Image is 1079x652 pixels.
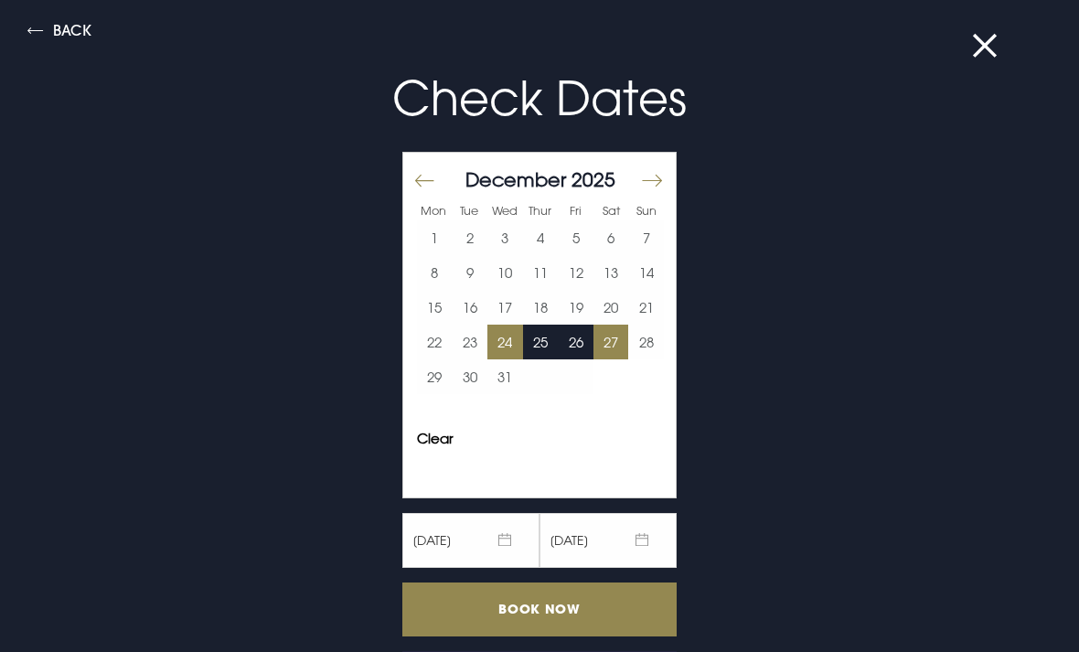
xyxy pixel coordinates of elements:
td: Choose Thursday, December 25, 2025 as your start date. [523,325,559,359]
td: Selected. Saturday, December 27, 2025 [593,325,629,359]
button: Clear [417,432,454,445]
span: [DATE] [402,513,539,568]
button: Back [27,23,91,44]
td: Choose Friday, December 26, 2025 as your start date. [558,325,593,359]
button: 3 [487,220,523,255]
td: Choose Monday, December 1, 2025 as your start date. [417,220,453,255]
button: 1 [417,220,453,255]
button: 2 [453,220,488,255]
td: Choose Sunday, December 14, 2025 as your start date. [628,255,664,290]
button: 19 [558,290,593,325]
p: Check Dates [104,63,975,134]
td: Choose Friday, December 12, 2025 as your start date. [558,255,593,290]
button: 5 [558,220,593,255]
button: 4 [523,220,559,255]
span: December [465,167,566,191]
button: 16 [453,290,488,325]
button: 8 [417,255,453,290]
td: Choose Saturday, December 13, 2025 as your start date. [593,255,629,290]
button: 13 [593,255,629,290]
td: Choose Sunday, December 21, 2025 as your start date. [628,290,664,325]
button: 28 [628,325,664,359]
button: 26 [558,325,593,359]
td: Selected. Wednesday, December 24, 2025 [487,325,523,359]
td: Choose Monday, December 29, 2025 as your start date. [417,359,453,394]
button: 23 [453,325,488,359]
button: 17 [487,290,523,325]
button: Move forward to switch to the next month. [640,162,662,200]
td: Choose Thursday, December 18, 2025 as your start date. [523,290,559,325]
input: Book Now [402,583,677,636]
td: Choose Wednesday, December 31, 2025 as your start date. [487,359,523,394]
button: 29 [417,359,453,394]
td: Choose Tuesday, December 16, 2025 as your start date. [453,290,488,325]
button: 15 [417,290,453,325]
td: Choose Tuesday, December 23, 2025 as your start date. [453,325,488,359]
button: 10 [487,255,523,290]
td: Choose Sunday, December 7, 2025 as your start date. [628,220,664,255]
span: [DATE] [539,513,677,568]
button: Move backward to switch to the previous month. [414,162,436,200]
td: Choose Monday, December 8, 2025 as your start date. [417,255,453,290]
td: Choose Wednesday, December 17, 2025 as your start date. [487,290,523,325]
button: 6 [593,220,629,255]
button: 25 [523,325,559,359]
td: Choose Friday, December 19, 2025 as your start date. [558,290,593,325]
td: Choose Saturday, December 20, 2025 as your start date. [593,290,629,325]
button: 24 [487,325,523,359]
td: Choose Tuesday, December 30, 2025 as your start date. [453,359,488,394]
td: Choose Monday, December 22, 2025 as your start date. [417,325,453,359]
td: Choose Saturday, December 6, 2025 as your start date. [593,220,629,255]
button: 12 [558,255,593,290]
button: 30 [453,359,488,394]
td: Choose Thursday, December 4, 2025 as your start date. [523,220,559,255]
button: 27 [593,325,629,359]
button: 31 [487,359,523,394]
button: 7 [628,220,664,255]
button: 22 [417,325,453,359]
button: 14 [628,255,664,290]
td: Choose Sunday, December 28, 2025 as your start date. [628,325,664,359]
button: 9 [453,255,488,290]
button: 18 [523,290,559,325]
td: Choose Friday, December 5, 2025 as your start date. [558,220,593,255]
button: 21 [628,290,664,325]
td: Choose Monday, December 15, 2025 as your start date. [417,290,453,325]
button: 20 [593,290,629,325]
button: 11 [523,255,559,290]
span: 2025 [572,167,615,191]
td: Choose Tuesday, December 2, 2025 as your start date. [453,220,488,255]
td: Choose Tuesday, December 9, 2025 as your start date. [453,255,488,290]
td: Choose Thursday, December 11, 2025 as your start date. [523,255,559,290]
td: Choose Wednesday, December 10, 2025 as your start date. [487,255,523,290]
td: Choose Wednesday, December 3, 2025 as your start date. [487,220,523,255]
